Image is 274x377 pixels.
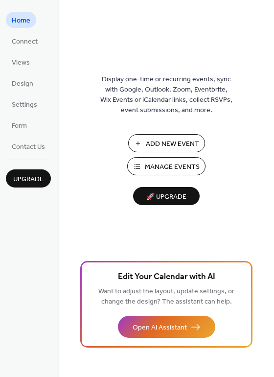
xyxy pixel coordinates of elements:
[146,139,199,149] span: Add New Event
[133,323,187,333] span: Open AI Assistant
[6,75,39,91] a: Design
[12,16,30,26] span: Home
[13,174,44,185] span: Upgrade
[6,54,36,70] a: Views
[100,74,232,116] span: Display one-time or recurring events, sync with Google, Outlook, Zoom, Eventbrite, Wix Events or ...
[12,121,27,131] span: Form
[118,270,215,284] span: Edit Your Calendar with AI
[145,162,200,172] span: Manage Events
[6,138,51,154] a: Contact Us
[127,157,205,175] button: Manage Events
[12,79,33,89] span: Design
[128,134,205,152] button: Add New Event
[6,12,36,28] a: Home
[6,117,33,133] a: Form
[98,285,234,308] span: Want to adjust the layout, update settings, or change the design? The assistant can help.
[12,37,38,47] span: Connect
[133,187,200,205] button: 🚀 Upgrade
[139,190,194,204] span: 🚀 Upgrade
[12,142,45,152] span: Contact Us
[12,58,30,68] span: Views
[6,96,43,112] a: Settings
[6,169,51,188] button: Upgrade
[6,33,44,49] a: Connect
[12,100,37,110] span: Settings
[118,316,215,338] button: Open AI Assistant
